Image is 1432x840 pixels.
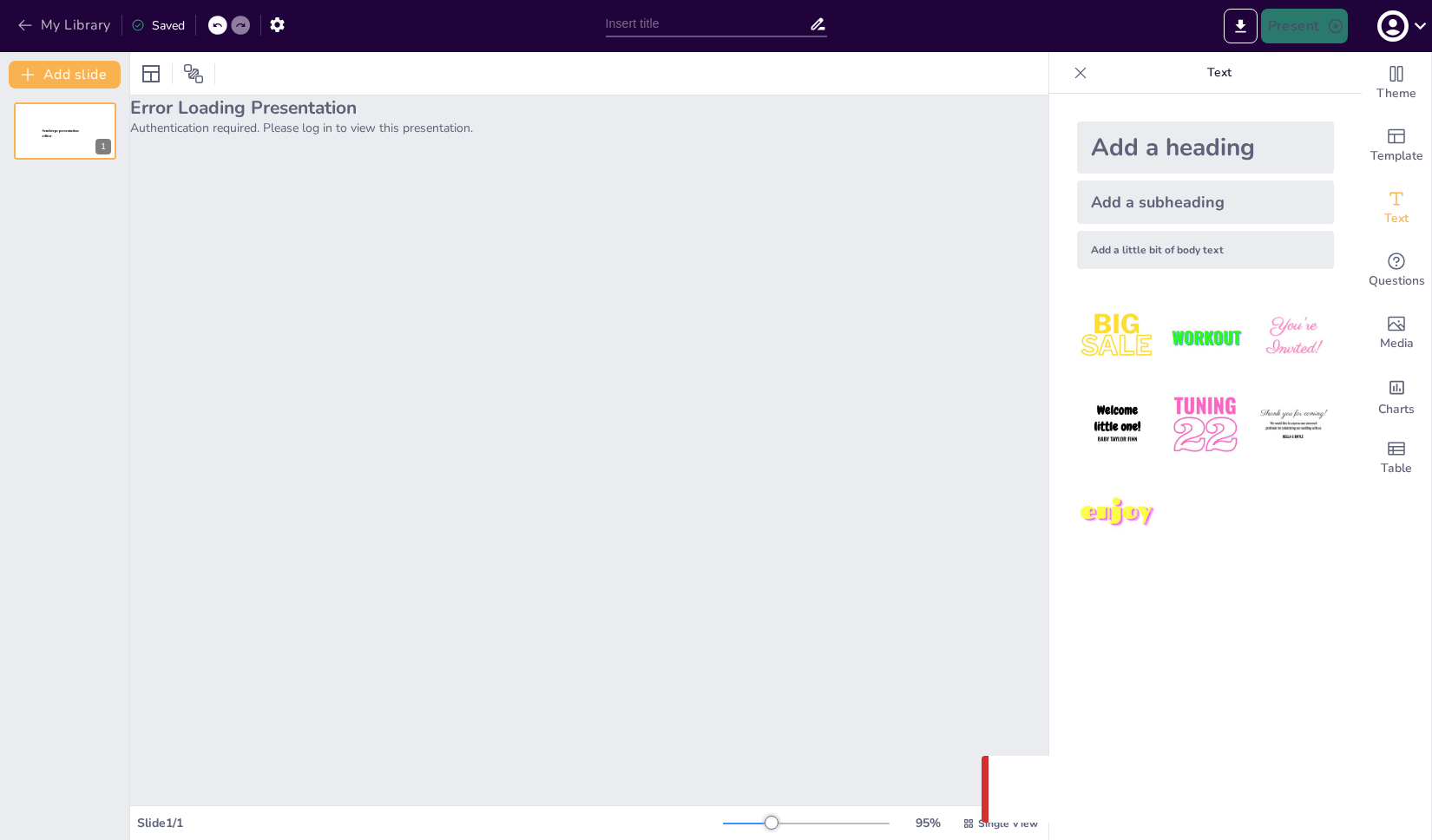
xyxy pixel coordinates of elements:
[13,11,118,39] button: My Library
[1362,427,1431,489] div: Add a table
[1362,177,1431,240] div: Add text boxes
[1362,52,1431,115] div: Change the overall theme
[1077,473,1158,554] img: 7.jpeg
[1380,334,1414,353] span: Media
[1224,9,1258,43] button: Export to PowerPoint
[1362,240,1431,302] div: Get real-time input from your audience
[1077,231,1334,269] div: Add a little bit of body text
[1253,384,1334,465] img: 6.jpeg
[1077,384,1158,465] img: 4.jpeg
[43,129,79,139] span: Sendsteps presentation editor
[1253,297,1334,377] img: 3.jpeg
[137,60,165,88] div: Layout
[1378,400,1415,419] span: Charts
[1370,147,1423,166] span: Template
[1037,779,1363,800] p: Your request was made with invalid credentials.
[9,61,121,89] button: Add slide
[1077,297,1158,377] img: 1.jpeg
[1094,52,1344,94] p: Text
[1369,272,1425,291] span: Questions
[1384,209,1409,228] span: Text
[1077,180,1334,224] div: Add a subheading
[1362,302,1431,364] div: Add images, graphics, shapes or video
[130,95,1048,120] h2: Error Loading Presentation
[1376,84,1416,103] span: Theme
[130,120,1048,136] p: Authentication required. Please log in to view this presentation.
[183,63,204,84] span: Position
[1381,459,1412,478] span: Table
[1165,297,1245,377] img: 2.jpeg
[137,815,723,831] div: Slide 1 / 1
[1165,384,1245,465] img: 5.jpeg
[606,11,809,36] input: Insert title
[14,102,116,160] div: 1
[1261,9,1348,43] button: Present
[131,17,185,34] div: Saved
[1077,121,1334,174] div: Add a heading
[1362,364,1431,427] div: Add charts and graphs
[978,817,1038,830] span: Single View
[95,139,111,154] div: 1
[1362,115,1431,177] div: Add ready made slides
[907,815,949,831] div: 95 %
